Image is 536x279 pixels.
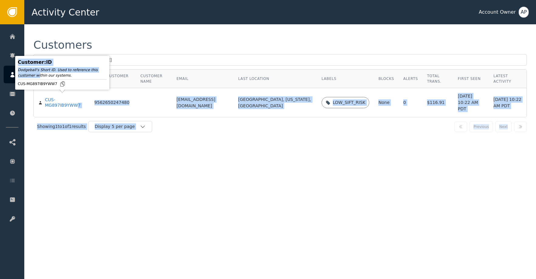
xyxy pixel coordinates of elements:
[94,73,131,84] div: Your Customer ID
[519,7,529,18] button: AP
[399,88,423,117] td: 0
[422,88,453,117] td: $116.91
[453,88,489,117] td: [DATE] 10:22 AM PDT
[94,100,130,105] div: 9562650247480
[403,76,418,81] div: Alerts
[493,73,522,84] div: Latest Activity
[33,54,527,66] input: Search by name, email, or ID
[33,40,92,50] div: Customers
[378,76,394,81] div: Blocks
[489,88,527,117] td: [DATE] 10:22 AM PDT
[88,121,152,132] button: Display 5 per page
[140,73,167,84] div: Customer Name
[378,99,394,106] div: None
[45,97,85,108] div: CUS-MG897IB9YWW7
[322,76,369,81] div: Labels
[172,88,234,117] td: [EMAIL_ADDRESS][DOMAIN_NAME]
[238,76,312,81] div: Last Location
[32,5,99,19] span: Activity Center
[333,99,365,106] div: LOW_SIFT_RISK
[479,9,516,16] div: Account Owner
[18,59,107,66] div: Customer : ID
[427,73,449,84] div: Total Trans.
[234,88,317,117] td: [GEOGRAPHIC_DATA], [US_STATE], [GEOGRAPHIC_DATA]
[37,123,86,130] div: Showing 1 to 1 of 1 results
[95,123,140,130] div: Display 5 per page
[176,76,229,81] div: Email
[458,76,484,81] div: First Seen
[18,67,107,78] div: Dodgeball's Short ID. Used to reference this customer within our systems.
[18,81,107,87] div: CUS-MG897IB9YWW7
